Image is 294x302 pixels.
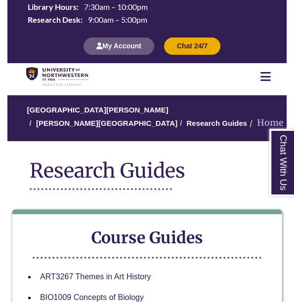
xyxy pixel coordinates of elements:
th: Research Desk: [24,14,84,25]
button: Chat 24/7 [164,38,220,54]
a: BIO1009 Concepts of Biology [40,293,144,302]
a: ART3267 Themes in Art History [40,272,151,281]
li: Home [247,116,284,130]
span: 9:00am – 5:00pm [88,15,147,24]
a: [GEOGRAPHIC_DATA][PERSON_NAME] [27,106,168,114]
a: Chat 24/7 [164,41,220,50]
a: Research Guides [186,119,247,127]
span: 7:30am – 10:00pm [84,2,148,11]
span: Research Guides [30,158,185,183]
button: My Account [84,38,154,54]
a: [PERSON_NAME][GEOGRAPHIC_DATA] [36,119,177,127]
a: My Account [84,41,154,50]
strong: Course Guides [91,228,203,248]
a: Hours Today [24,1,270,28]
img: UNWSP Library Logo [26,67,88,87]
th: Library Hours: [24,1,80,12]
table: Hours Today [24,1,270,27]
